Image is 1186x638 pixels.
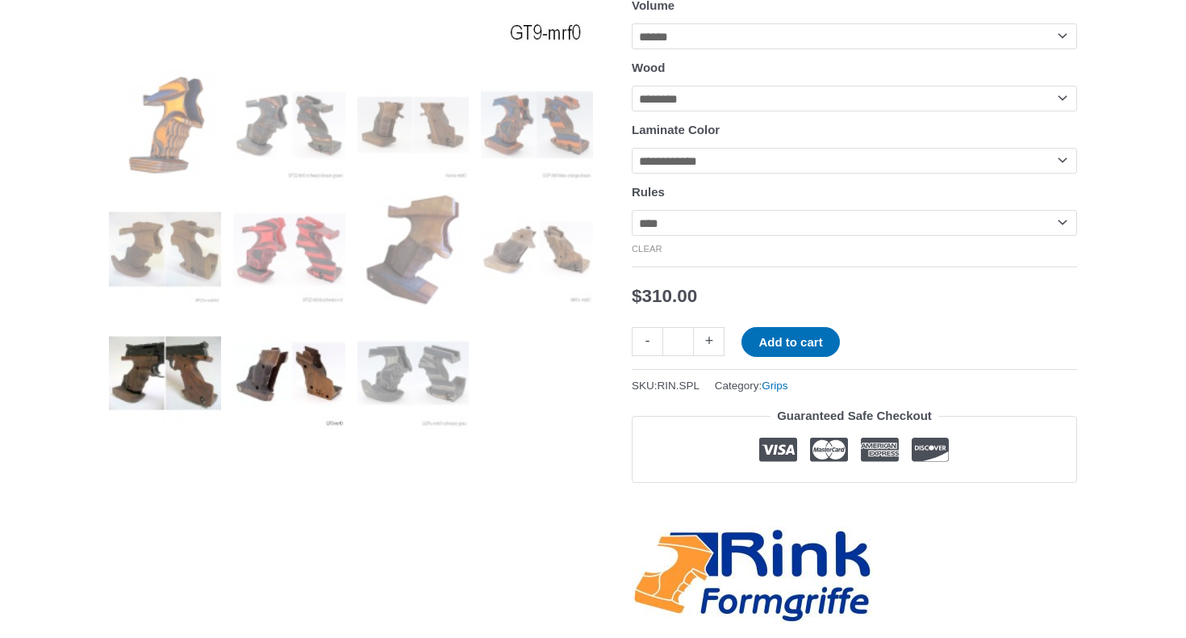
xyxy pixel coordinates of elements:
[233,69,345,181] img: Rink Grip for Sport Pistol - Image 2
[481,193,593,305] img: Rink Sport Pistol Grip
[658,380,700,392] span: RIN.SPL
[632,244,662,254] a: Clear options
[741,327,839,357] button: Add to cart
[632,286,697,306] bdi: 310.00
[357,317,470,430] img: Rink Grip for Sport Pistol - Image 11
[632,527,874,626] a: Rink-Formgriffe
[632,286,642,306] span: $
[357,69,470,181] img: Rink Grip for Sport Pistol - Image 3
[632,327,662,355] a: -
[632,123,720,136] label: Laminate Color
[632,185,665,199] label: Rules
[632,495,1077,514] iframe: Customer reviews powered by Trustpilot
[662,327,694,355] input: Product quantity
[109,317,221,430] img: Rink Grip for Sport Pistol - Image 9
[632,376,699,396] span: SKU:
[109,193,221,305] img: Rink Grip for Sport Pistol - Image 5
[233,193,345,305] img: Rink Grip for Sport Pistol - Image 6
[694,327,725,355] a: +
[770,405,938,427] legend: Guaranteed Safe Checkout
[762,380,787,392] a: Grips
[233,317,345,430] img: Rink Grip for Sport Pistol - Image 10
[357,193,470,305] img: Rink Grip for Sport Pistol - Image 7
[715,376,788,396] span: Category:
[632,61,665,74] label: Wood
[481,69,593,181] img: Rink Grip for Sport Pistol - Image 4
[109,69,221,181] img: Rink Grip for Sport Pistol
